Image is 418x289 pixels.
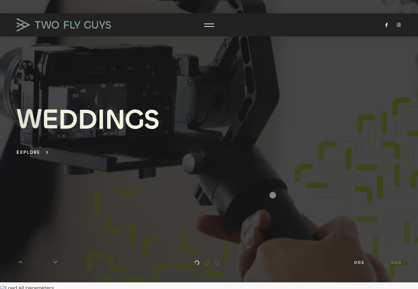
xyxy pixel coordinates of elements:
i: keyboard_arrow_down [51,258,59,266]
div: Go to slide 1 [195,260,199,265]
div: Go to slide 2 [205,260,209,265]
div: Next slide [51,258,59,266]
img: TWO FLY GUYS MEDIA [17,18,111,31]
div: Go to slide 3 [214,260,219,265]
div: Previous slide [17,258,24,266]
a: TWO FLY GUYS MEDIA TWO FLY GUYS MEDIA [17,18,116,31]
i: keyboard_arrow_up [17,258,24,266]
